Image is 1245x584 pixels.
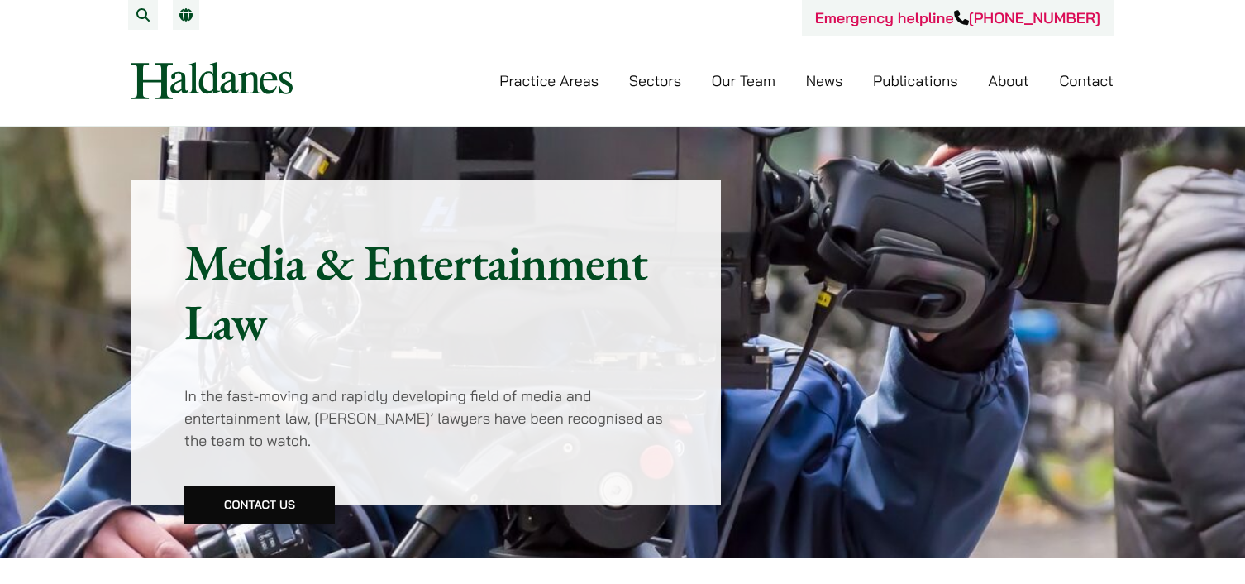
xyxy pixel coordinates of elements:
[873,71,958,90] a: Publications
[499,71,599,90] a: Practice Areas
[712,71,775,90] a: Our Team
[1059,71,1114,90] a: Contact
[131,62,293,99] img: Logo of Haldanes
[815,8,1100,27] a: Emergency helpline[PHONE_NUMBER]
[184,385,668,452] p: In the fast-moving and rapidly developing field of media and entertainment law, [PERSON_NAME]’ la...
[184,232,668,352] h1: Media & Entertainment Law
[629,71,681,90] a: Sectors
[179,8,193,22] a: EN
[184,486,335,524] a: Contact Us
[806,71,843,90] a: News
[988,71,1028,90] a: About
